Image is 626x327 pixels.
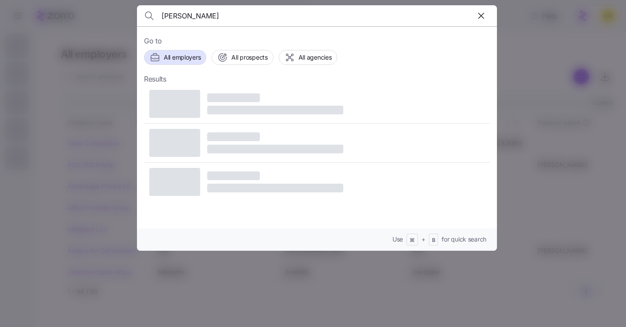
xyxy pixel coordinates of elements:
[392,235,403,244] span: Use
[421,235,425,244] span: +
[442,235,486,244] span: for quick search
[279,50,338,65] button: All agencies
[144,36,490,46] span: Go to
[231,53,267,62] span: All prospects
[164,53,201,62] span: All employers
[144,50,206,65] button: All employers
[144,74,166,85] span: Results
[212,50,273,65] button: All prospects
[432,237,435,244] span: B
[410,237,415,244] span: ⌘
[299,53,332,62] span: All agencies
